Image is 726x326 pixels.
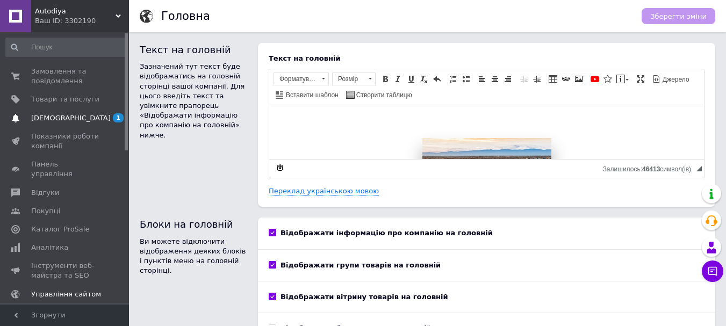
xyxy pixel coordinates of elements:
span: Замовлення та повідомлення [31,67,99,86]
a: Джерело [651,73,691,85]
a: Повернути (Ctrl+Z) [431,73,443,85]
span: Джерело [661,75,689,84]
input: Пошук [5,38,127,57]
span: [DEMOGRAPHIC_DATA] [31,113,111,123]
a: Підкреслений (Ctrl+U) [405,73,417,85]
a: Таблиця [547,73,559,85]
a: По правому краю [502,73,514,85]
span: Вставити шаблон [284,91,339,100]
a: Збільшити відступ [531,73,543,85]
span: Створити таблицю [355,91,412,100]
a: Форматування [274,73,329,85]
span: Товари та послуги [31,95,99,104]
p: Ви можете відключити відображення деяких блоків і пунктів меню на головній сторінці. [140,237,247,276]
span: Аналітика [31,243,68,252]
a: Вставити повідомлення [615,73,630,85]
a: Вставити/Редагувати посилання (Ctrl+L) [560,73,572,85]
h1: Головна [161,10,210,23]
a: Вставити/видалити маркований список [460,73,472,85]
a: Зробити резервну копію зараз [274,162,286,173]
a: По лівому краю [476,73,488,85]
a: Вставити шаблон [274,89,340,100]
a: Додати відео з YouTube [589,73,601,85]
span: Autodiya [35,6,116,16]
span: Покупці [31,206,60,216]
b: Відображати вітрину товарів на головній [281,293,448,301]
button: Чат з покупцем [702,260,723,282]
span: Показники роботи компанії [31,132,99,151]
a: Курсив (Ctrl+I) [392,73,404,85]
a: Зменшити відступ [518,73,530,85]
div: Кiлькiсть символiв [603,163,696,173]
span: Каталог ProSale [31,224,89,234]
span: Управління сайтом [31,289,101,299]
a: Максимізувати [635,73,646,85]
b: Відображати інформацію про компанію на головній [281,229,493,237]
a: Вставити іконку [602,73,614,85]
span: Панель управління [31,160,99,179]
div: Текст на головній [269,54,705,63]
h2: Блоки на головній [140,218,247,231]
div: Ваш ID: 3302190 [35,16,129,26]
a: По центру [489,73,501,85]
iframe: Редактор, 59286BF5-BE75-43BB-8D8B-DA2FA738474C [269,105,704,159]
span: Форматування [274,73,318,85]
a: Зображення [573,73,585,85]
span: 1 [113,113,124,122]
span: Інструменти веб-майстра та SEO [31,261,99,280]
a: Створити таблицю [344,89,414,100]
span: 46413 [642,165,660,173]
span: Відгуки [31,188,59,198]
a: Вставити/видалити нумерований список [447,73,459,85]
a: Жирний (Ctrl+B) [379,73,391,85]
a: Видалити форматування [418,73,430,85]
span: Розмір [333,73,365,85]
h2: Текст на головній [140,43,247,56]
p: Зазначений тут текст буде відображатись на головній сторінці вашої компанії. Для цього введіть те... [140,62,247,140]
a: Розмір [332,73,376,85]
a: Переклад українською мовою [269,187,379,195]
span: Потягніть для зміни розмірів [696,166,702,171]
b: Відображати групи товарів на головній [281,261,441,269]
